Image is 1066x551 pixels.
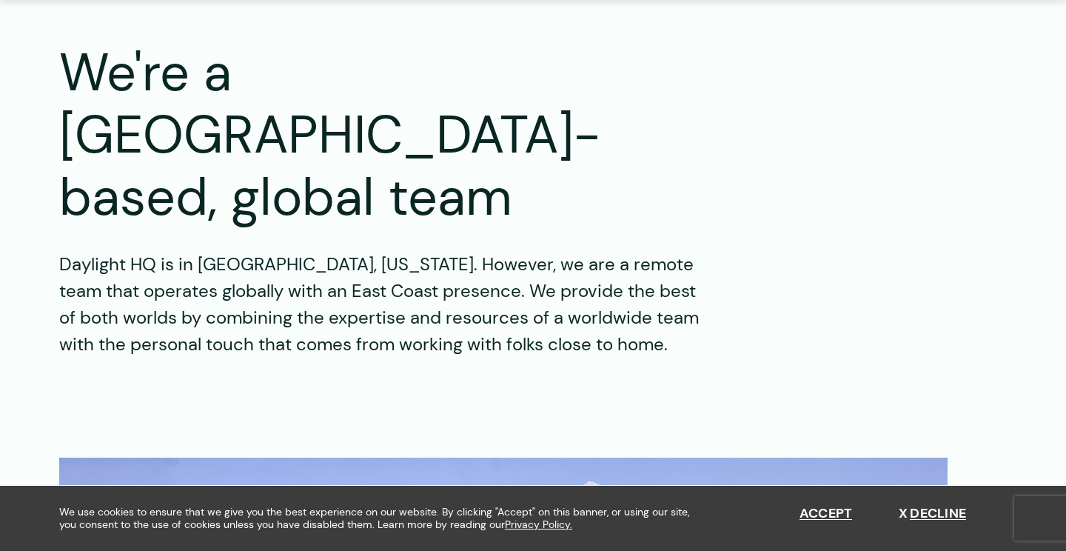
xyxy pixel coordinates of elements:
a: Privacy Policy. [505,518,572,531]
button: Accept [799,506,853,522]
span: Daylight HQ is in [GEOGRAPHIC_DATA], [US_STATE]. However, we are a remote team that operates glob... [59,253,699,355]
h2: We're a [GEOGRAPHIC_DATA]-based, global team [59,42,713,229]
span: We use cookies to ensure that we give you the best experience on our website. By clicking "Accept... [59,506,703,531]
button: Decline [899,506,966,522]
